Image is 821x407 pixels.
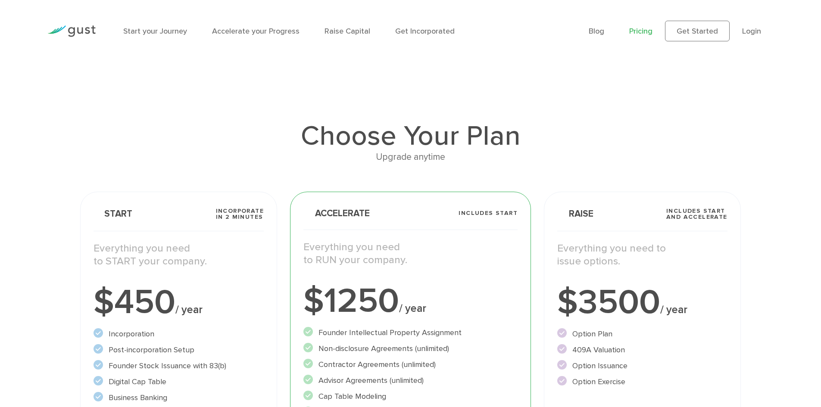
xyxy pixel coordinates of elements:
[557,328,727,340] li: Option Plan
[303,375,518,386] li: Advisor Agreements (unlimited)
[94,376,264,388] li: Digital Cap Table
[660,303,687,316] span: / year
[557,344,727,356] li: 409A Valuation
[94,360,264,372] li: Founder Stock Issuance with 83(b)
[80,122,740,150] h1: Choose Your Plan
[742,27,761,36] a: Login
[557,209,593,218] span: Raise
[557,360,727,372] li: Option Issuance
[303,327,518,339] li: Founder Intellectual Property Assignment
[216,208,264,220] span: Incorporate in 2 Minutes
[47,25,96,37] img: Gust Logo
[589,27,604,36] a: Blog
[94,209,132,218] span: Start
[94,392,264,404] li: Business Banking
[629,27,652,36] a: Pricing
[666,208,727,220] span: Includes START and ACCELERATE
[175,303,203,316] span: / year
[303,209,370,218] span: Accelerate
[94,328,264,340] li: Incorporation
[303,359,518,370] li: Contractor Agreements (unlimited)
[212,27,300,36] a: Accelerate your Progress
[303,241,518,267] p: Everything you need to RUN your company.
[557,285,727,320] div: $3500
[123,27,187,36] a: Start your Journey
[303,284,518,318] div: $1250
[94,242,264,268] p: Everything you need to START your company.
[399,302,426,315] span: / year
[395,27,455,36] a: Get Incorporated
[325,27,370,36] a: Raise Capital
[94,285,264,320] div: $450
[665,21,730,41] a: Get Started
[94,344,264,356] li: Post-incorporation Setup
[557,376,727,388] li: Option Exercise
[303,391,518,402] li: Cap Table Modeling
[303,343,518,354] li: Non-disclosure Agreements (unlimited)
[557,242,727,268] p: Everything you need to issue options.
[80,150,740,165] div: Upgrade anytime
[459,210,518,216] span: Includes START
